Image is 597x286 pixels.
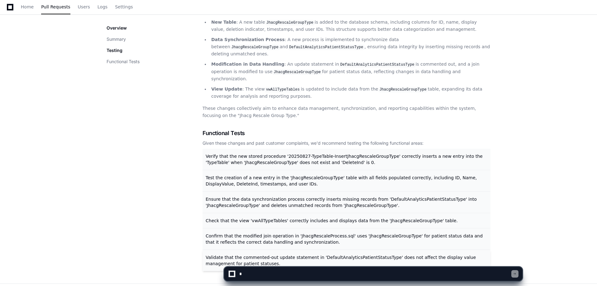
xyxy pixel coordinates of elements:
p: : The view is updated to include data from the table, expanding its data coverage for analysis an... [211,86,490,100]
strong: New Table [211,20,236,25]
code: JhacgRescaleGroupType [272,69,322,75]
strong: Data Synchronization Process [211,37,285,42]
span: Logs [98,5,107,9]
span: Pull Requests [41,5,70,9]
code: JhacgRescaleGroupType [265,20,315,26]
span: Confirm that the modified join operation in 'JhacgRescaleProcess.sql' uses 'JhacgRescaleGroupType... [206,233,483,245]
code: JhacgRescaleGroupType [378,87,428,92]
p: Overview [107,25,127,31]
strong: Modification in Data Handling [211,62,284,67]
span: Users [78,5,90,9]
div: Given these changes and past customer complaints, we'd recommend testing the following functional... [203,140,490,146]
button: Functional Tests [107,59,140,65]
button: Summary [107,36,126,42]
span: Functional Tests [203,129,245,138]
code: DefaultAnalyticsPatientStatusType [339,62,416,68]
span: Settings [115,5,133,9]
span: Ensure that the data synchronization process correctly inserts missing records from 'DefaultAnaly... [206,197,477,208]
span: Check that the view 'vwAllTypeTables' correctly includes and displays data from the 'JhacgRescale... [206,218,458,223]
p: : A new table is added to the database schema, including columns for ID, name, display value, del... [211,19,490,33]
code: JhacgRescaleGroupType [230,45,280,50]
span: Verify that the new stored procedure '20250827-TypeTable-InsertJhacgRescaleGroupType' correctly i... [206,154,483,165]
p: : An update statement in is commented out, and a join operation is modified to use for patient st... [211,61,490,82]
span: Home [21,5,34,9]
span: Validate that the commented-out update statement in 'DefaultAnalyticsPatientStatusType' does not ... [206,255,476,266]
span: Test the creation of a new entry in the 'JhacgRescaleGroupType' table with all fields populated c... [206,175,477,186]
code: vwAllTypeTables [265,87,301,92]
code: DefaultAnalyticsPatientStatusType [288,45,365,50]
p: Testing [107,47,122,54]
p: These changes collectively aim to enhance data management, synchronization, and reporting capabil... [203,105,490,119]
p: : A new process is implemented to synchronize data between and , ensuring data integrity by inser... [211,36,490,58]
strong: View Update [211,87,242,91]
